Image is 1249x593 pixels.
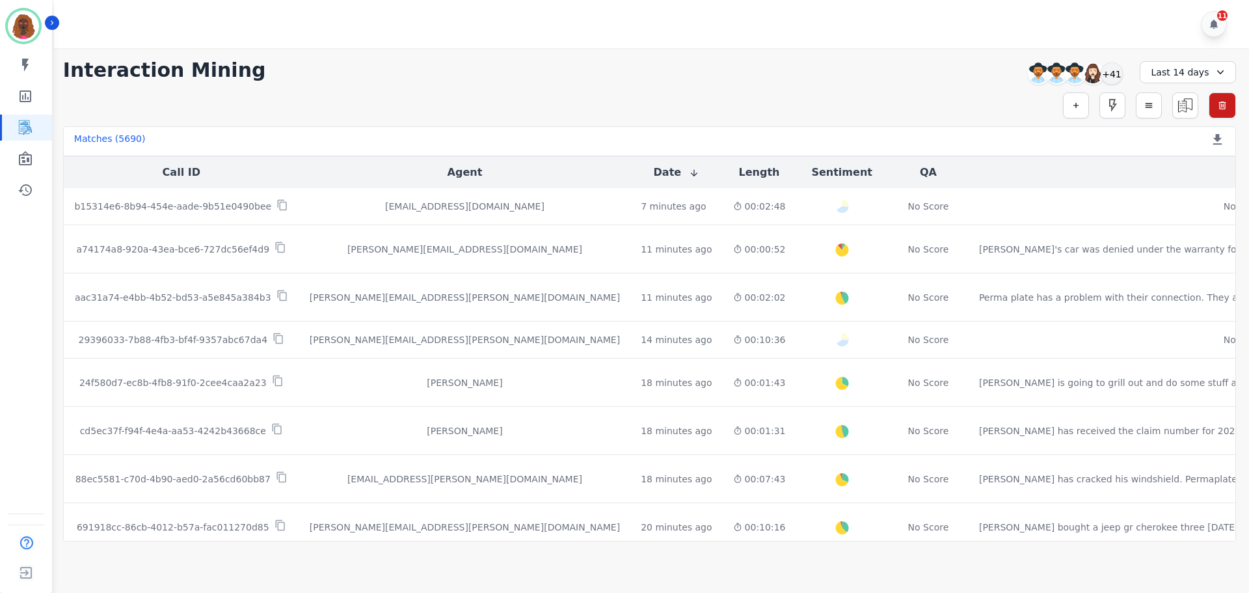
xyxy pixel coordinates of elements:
[920,165,937,180] button: QA
[733,424,786,437] div: 00:01:31
[163,165,200,180] button: Call ID
[448,165,483,180] button: Agent
[310,376,620,389] div: [PERSON_NAME]
[310,243,620,256] div: [PERSON_NAME][EMAIL_ADDRESS][DOMAIN_NAME]
[908,291,949,304] div: No Score
[733,243,786,256] div: 00:00:52
[733,333,786,346] div: 00:10:36
[310,333,620,346] div: [PERSON_NAME][EMAIL_ADDRESS][PERSON_NAME][DOMAIN_NAME]
[310,521,620,534] div: [PERSON_NAME][EMAIL_ADDRESS][PERSON_NAME][DOMAIN_NAME]
[641,473,712,486] div: 18 minutes ago
[78,333,267,346] p: 29396033-7b88-4fb3-bf4f-9357abc67da4
[74,200,271,213] p: b15314e6-8b94-454e-aade-9b51e0490bee
[733,200,786,213] div: 00:02:48
[641,521,712,534] div: 20 minutes ago
[641,424,712,437] div: 18 minutes ago
[310,424,620,437] div: [PERSON_NAME]
[908,473,949,486] div: No Score
[908,333,949,346] div: No Score
[641,243,712,256] div: 11 minutes ago
[1217,10,1228,21] div: 11
[75,473,271,486] p: 88ec5581-c70d-4b90-aed0-2a56cd60bb87
[654,165,700,180] button: Date
[8,10,39,42] img: Bordered avatar
[733,376,786,389] div: 00:01:43
[733,291,786,304] div: 00:02:02
[77,521,269,534] p: 691918cc-86cb-4012-b57a-fac011270d85
[908,376,949,389] div: No Score
[1140,61,1236,83] div: Last 14 days
[641,333,712,346] div: 14 minutes ago
[733,473,786,486] div: 00:07:43
[310,200,620,213] div: [EMAIL_ADDRESS][DOMAIN_NAME]
[641,291,712,304] div: 11 minutes ago
[76,243,269,256] p: a74174a8-920a-43ea-bce6-727dc56ef4d9
[739,165,780,180] button: Length
[63,59,266,82] h1: Interaction Mining
[310,291,620,304] div: [PERSON_NAME][EMAIL_ADDRESS][PERSON_NAME][DOMAIN_NAME]
[641,200,706,213] div: 7 minutes ago
[80,424,266,437] p: cd5ec37f-f94f-4e4a-aa53-4242b43668ce
[908,200,949,213] div: No Score
[74,132,146,150] div: Matches ( 5690 )
[908,424,949,437] div: No Score
[908,521,949,534] div: No Score
[310,473,620,486] div: [EMAIL_ADDRESS][PERSON_NAME][DOMAIN_NAME]
[1101,62,1123,85] div: +41
[75,291,271,304] p: aac31a74-e4bb-4b52-bd53-a5e845a384b3
[908,243,949,256] div: No Score
[641,376,712,389] div: 18 minutes ago
[811,165,872,180] button: Sentiment
[733,521,786,534] div: 00:10:16
[79,376,267,389] p: 24f580d7-ec8b-4fb8-91f0-2cee4caa2a23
